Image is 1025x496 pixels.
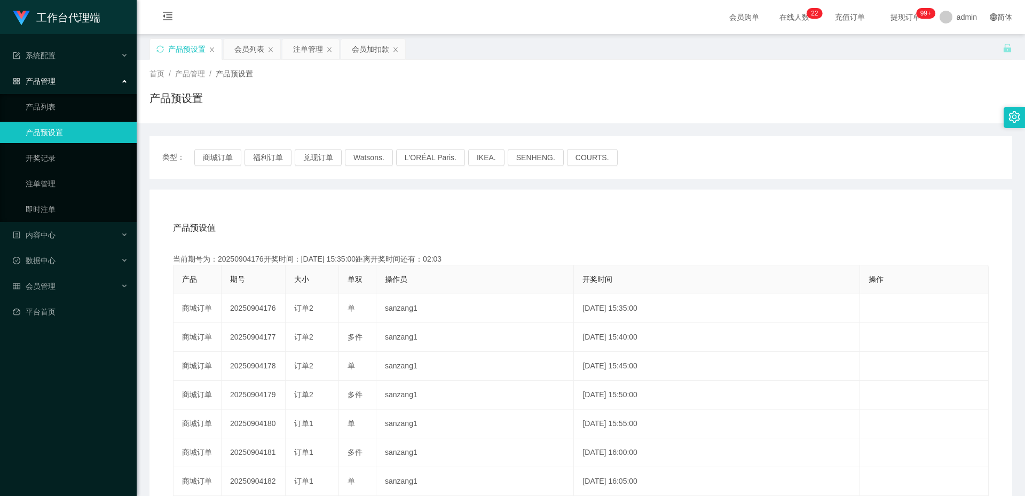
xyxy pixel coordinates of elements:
[294,448,313,456] span: 订单1
[1003,43,1012,53] i: 图标: unlock
[294,333,313,341] span: 订单2
[174,323,222,352] td: 商城订单
[348,304,355,312] span: 单
[376,438,574,467] td: sanzang1
[376,410,574,438] td: sanzang1
[222,294,286,323] td: 20250904176
[376,381,574,410] td: sanzang1
[376,467,574,496] td: sanzang1
[348,390,362,399] span: 多件
[574,467,860,496] td: [DATE] 16:05:00
[13,51,56,60] span: 系统配置
[182,275,197,284] span: 产品
[348,333,362,341] span: 多件
[26,199,128,220] a: 即时注单
[348,361,355,370] span: 单
[26,122,128,143] a: 产品预设置
[294,419,313,428] span: 订单1
[194,149,241,166] button: 商城订单
[574,352,860,381] td: [DATE] 15:45:00
[396,149,465,166] button: L'ORÉAL Paris.
[294,275,309,284] span: 大小
[815,8,818,19] p: 2
[574,410,860,438] td: [DATE] 15:55:00
[376,294,574,323] td: sanzang1
[174,467,222,496] td: 商城订单
[348,419,355,428] span: 单
[13,282,56,290] span: 会员管理
[13,282,20,290] i: 图标: table
[222,438,286,467] td: 20250904181
[13,231,20,239] i: 图标: profile
[13,301,128,322] a: 图标: dashboard平台首页
[348,448,362,456] span: 多件
[162,149,194,166] span: 类型：
[326,46,333,53] i: 图标: close
[294,361,313,370] span: 订单2
[348,477,355,485] span: 单
[230,275,245,284] span: 期号
[149,69,164,78] span: 首页
[267,46,274,53] i: 图标: close
[294,390,313,399] span: 订单2
[168,39,206,59] div: 产品预设置
[990,13,997,21] i: 图标: global
[26,147,128,169] a: 开奖记录
[175,69,205,78] span: 产品管理
[885,13,926,21] span: 提现订单
[574,381,860,410] td: [DATE] 15:50:00
[508,149,564,166] button: SENHENG.
[222,381,286,410] td: 20250904179
[174,381,222,410] td: 商城订单
[36,1,100,35] h1: 工作台代理端
[807,8,822,19] sup: 22
[1008,111,1020,123] i: 图标: setting
[149,1,186,35] i: 图标: menu-fold
[13,77,56,85] span: 产品管理
[149,90,203,106] h1: 产品预设置
[345,149,393,166] button: Watsons.
[574,294,860,323] td: [DATE] 15:35:00
[582,275,612,284] span: 开奖时间
[294,477,313,485] span: 订单1
[376,352,574,381] td: sanzang1
[156,45,164,53] i: 图标: sync
[209,46,215,53] i: 图标: close
[26,173,128,194] a: 注单管理
[13,13,100,21] a: 工作台代理端
[26,96,128,117] a: 产品列表
[13,52,20,59] i: 图标: form
[222,323,286,352] td: 20250904177
[13,11,30,26] img: logo.9652507e.png
[13,256,56,265] span: 数据中心
[174,352,222,381] td: 商城订单
[245,149,291,166] button: 福利订单
[13,77,20,85] i: 图标: appstore-o
[352,39,389,59] div: 会员加扣款
[13,231,56,239] span: 内容中心
[234,39,264,59] div: 会员列表
[216,69,253,78] span: 产品预设置
[173,222,216,234] span: 产品预设值
[222,467,286,496] td: 20250904182
[174,294,222,323] td: 商城订单
[376,323,574,352] td: sanzang1
[174,410,222,438] td: 商城订单
[295,149,342,166] button: 兑现订单
[916,8,935,19] sup: 1069
[468,149,504,166] button: IKEA.
[222,352,286,381] td: 20250904178
[294,304,313,312] span: 订单2
[774,13,815,21] span: 在线人数
[574,323,860,352] td: [DATE] 15:40:00
[222,410,286,438] td: 20250904180
[574,438,860,467] td: [DATE] 16:00:00
[174,438,222,467] td: 商城订单
[811,8,815,19] p: 2
[293,39,323,59] div: 注单管理
[209,69,211,78] span: /
[348,275,362,284] span: 单双
[567,149,618,166] button: COURTS.
[169,69,171,78] span: /
[830,13,870,21] span: 充值订单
